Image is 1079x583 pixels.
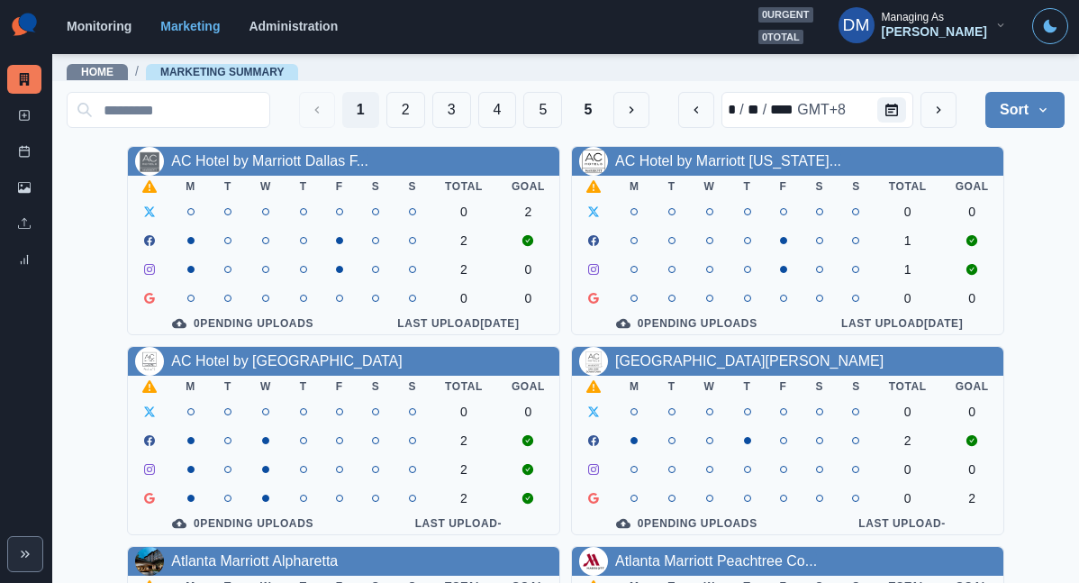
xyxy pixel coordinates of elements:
th: T [654,176,690,197]
a: [GEOGRAPHIC_DATA][PERSON_NAME] [615,353,884,369]
img: 1696141550641320 [579,347,608,376]
div: 0 [889,405,927,419]
th: M [615,376,654,397]
div: 0 [445,205,483,219]
th: T [210,376,246,397]
th: S [802,376,839,397]
div: month [726,99,738,121]
div: 0 [889,491,927,506]
div: time zone [795,99,848,121]
th: T [730,176,766,197]
span: / [135,62,139,81]
div: day [746,99,761,121]
a: New Post [7,101,41,130]
button: Last Page [569,92,606,128]
div: 0 Pending Uploads [142,316,343,331]
img: 649498355133733 [579,547,608,576]
div: 2 [445,491,483,506]
div: 0 [889,462,927,477]
a: Atlanta Marriott Peachtree Co... [615,553,817,569]
th: S [802,176,839,197]
div: 0 [512,405,545,419]
div: Managing As [882,11,944,23]
th: Total [431,176,497,197]
div: / [761,99,768,121]
button: previous [678,92,714,128]
button: next [920,92,957,128]
a: Home [81,66,113,78]
a: AC Hotel by Marriott [US_STATE]... [615,153,841,169]
a: AC Hotel by [GEOGRAPHIC_DATA] [171,353,402,369]
a: Atlanta Marriott Alpharetta [171,553,338,569]
img: 105729671590131 [135,347,164,376]
th: S [358,176,394,197]
div: 0 [956,205,989,219]
th: S [358,376,394,397]
a: Marketing Summary [160,66,285,78]
div: 0 [889,291,927,305]
th: F [766,376,802,397]
button: Page 3 [432,92,471,128]
button: Page 4 [478,92,517,128]
th: S [394,176,431,197]
button: Page 1 [342,92,379,128]
div: 0 [445,291,483,305]
a: Uploads [7,209,41,238]
div: 2 [445,433,483,448]
th: T [210,176,246,197]
a: AC Hotel by Marriott Dallas F... [171,153,368,169]
button: Managing As[PERSON_NAME] [824,7,1021,43]
div: Last Upload [DATE] [816,316,989,331]
div: Date [726,99,848,121]
button: Next Media [613,92,649,128]
th: Total [875,176,941,197]
div: 0 [512,262,545,277]
div: 1 [889,233,927,248]
div: 2 [445,233,483,248]
img: 695818547225983 [579,147,608,176]
th: S [838,376,875,397]
th: F [766,176,802,197]
button: Page 2 [386,92,425,128]
th: Goal [941,176,1003,197]
button: Toggle Mode [1032,8,1068,44]
button: Previous [299,92,335,128]
button: Expand [7,536,43,572]
div: 0 Pending Uploads [586,316,787,331]
div: 2 [956,491,989,506]
a: Post Schedule [7,137,41,166]
th: W [246,176,286,197]
th: W [690,376,730,397]
a: Monitoring [67,19,131,33]
th: W [246,376,286,397]
th: Total [875,376,941,397]
th: T [730,376,766,397]
div: Last Upload - [816,516,989,531]
th: Goal [497,176,559,197]
th: M [171,176,210,197]
div: / [738,99,745,121]
th: W [690,176,730,197]
th: Total [431,376,497,397]
div: [PERSON_NAME] [882,24,987,40]
div: Darwin Manalo [843,4,870,47]
a: Marketing Summary [7,65,41,94]
button: Page 5 [523,92,562,128]
th: M [171,376,210,397]
div: 0 [512,291,545,305]
th: Goal [941,376,1003,397]
th: F [322,176,358,197]
div: year [768,99,795,121]
th: Goal [497,376,559,397]
span: 0 total [758,30,803,45]
th: T [286,376,322,397]
div: 2 [445,262,483,277]
th: S [838,176,875,197]
button: Calendar [877,97,906,123]
div: 0 Pending Uploads [586,516,787,531]
th: T [286,176,322,197]
span: 0 urgent [758,7,813,23]
div: Last Upload - [372,516,545,531]
div: 2 [445,462,483,477]
a: Review Summary [7,245,41,274]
